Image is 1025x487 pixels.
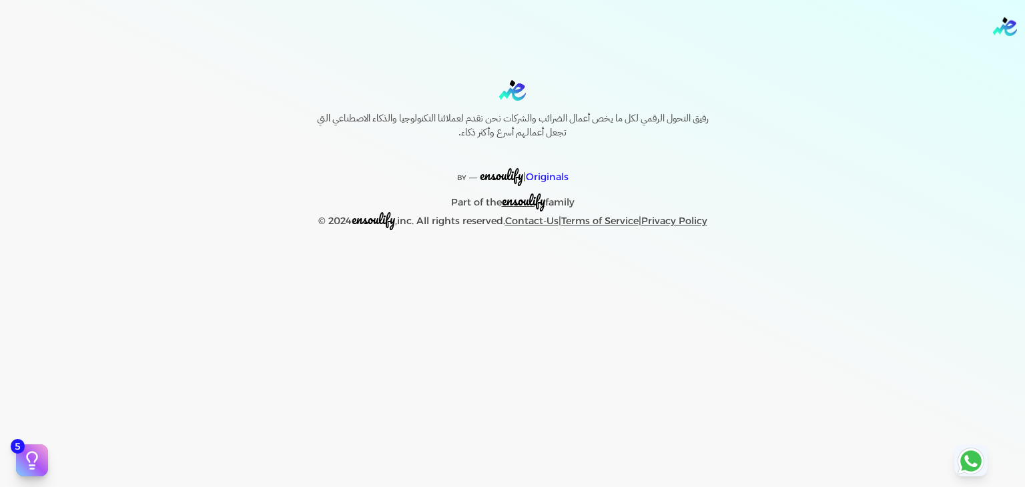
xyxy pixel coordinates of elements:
span: 5 [11,439,25,454]
span: Originals [526,171,569,183]
h6: رفيق التحول الرقمي لكل ما يخص أعمال الضرائب والشركات نحن نقدم لعملائنا التكنولوجيا والذكاء الاصطن... [288,111,737,140]
sup: __ [469,170,477,179]
span: BY [457,173,466,182]
a: ensoulify [502,196,545,208]
a: Terms of Service [561,215,639,227]
span: ensoulify [502,190,545,211]
p: | [288,151,737,187]
p: © 2024 ,inc. All rights reserved. | | [288,211,737,230]
img: logo [499,80,526,101]
button: 5 [16,444,48,476]
img: logo [993,17,1017,36]
a: Contact-Us [505,215,559,227]
span: ensoulify [352,209,395,229]
span: ensoulify [480,165,523,185]
p: Part of the family [288,187,737,211]
a: Privacy Policy [641,215,707,227]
